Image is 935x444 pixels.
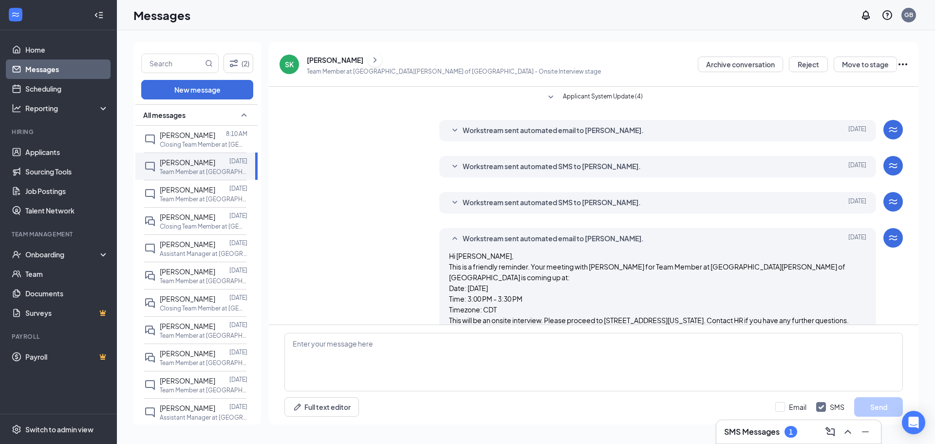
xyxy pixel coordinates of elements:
[229,293,247,302] p: [DATE]
[902,411,925,434] div: Open Intercom Messenger
[25,201,109,220] a: Talent Network
[840,424,856,440] button: ChevronUp
[449,161,461,173] svg: SmallChevronDown
[229,239,247,247] p: [DATE]
[25,347,109,367] a: PayrollCrown
[887,232,899,244] svg: WorkstreamLogo
[160,240,215,249] span: [PERSON_NAME]
[160,304,247,312] p: Closing Team Member at [GEOGRAPHIC_DATA][PERSON_NAME] of [GEOGRAPHIC_DATA]
[144,134,156,145] svg: ChatInactive
[284,397,359,417] button: Full text editorPen
[25,250,100,259] div: Onboarding
[897,58,909,70] svg: Ellipses
[449,261,867,283] p: This is a friendly reminder. Your meeting with [PERSON_NAME] for Team Member at [GEOGRAPHIC_DATA]...
[160,212,215,221] span: [PERSON_NAME]
[860,426,871,438] svg: Minimize
[144,379,156,391] svg: ChatInactive
[160,376,215,385] span: [PERSON_NAME]
[12,103,21,113] svg: Analysis
[160,404,215,412] span: [PERSON_NAME]
[229,348,247,356] p: [DATE]
[226,130,247,138] p: 8:10 AM
[160,158,215,167] span: [PERSON_NAME]
[160,168,247,176] p: Team Member at [GEOGRAPHIC_DATA][PERSON_NAME] of [GEOGRAPHIC_DATA]
[160,386,247,394] p: Team Member at [GEOGRAPHIC_DATA][PERSON_NAME] of [GEOGRAPHIC_DATA]
[12,425,21,434] svg: Settings
[848,197,866,209] span: [DATE]
[229,321,247,329] p: [DATE]
[848,161,866,173] span: [DATE]
[160,267,215,276] span: [PERSON_NAME]
[94,10,104,20] svg: Collapse
[144,325,156,336] svg: DoubleChat
[307,55,363,65] div: [PERSON_NAME]
[144,188,156,200] svg: ChatInactive
[160,277,247,285] p: Team Member at [GEOGRAPHIC_DATA][PERSON_NAME] of [GEOGRAPHIC_DATA]
[449,197,461,209] svg: SmallChevronDown
[25,142,109,162] a: Applicants
[563,92,643,103] span: Applicant System Update (4)
[160,349,215,358] span: [PERSON_NAME]
[463,197,641,209] span: Workstream sent automated SMS to [PERSON_NAME].
[229,375,247,384] p: [DATE]
[449,315,867,326] p: This will be an onsite interview. Please proceed to [STREET_ADDRESS][US_STATE]. Contact HR if you...
[144,161,156,173] svg: ChatInactive
[824,426,836,438] svg: ComposeMessage
[724,426,780,437] h3: SMS Messages
[238,109,250,121] svg: SmallChevronUp
[25,59,109,79] a: Messages
[228,58,240,69] svg: Filter
[449,233,461,245] svg: SmallChevronUp
[160,294,215,303] span: [PERSON_NAME]
[545,92,643,103] button: SmallChevronDownApplicant System Update (4)
[205,59,213,67] svg: MagnifyingGlass
[224,54,253,73] button: Filter (2)
[449,251,867,261] p: Hi [PERSON_NAME],
[834,57,897,72] button: Move to stage
[160,413,247,422] p: Assistant Manager at [GEOGRAPHIC_DATA][PERSON_NAME] of [GEOGRAPHIC_DATA]
[449,283,867,315] p: Date: [DATE] Time: 3:00 PM - 3:30 PM Timezone: CDT
[160,131,215,139] span: [PERSON_NAME]
[144,215,156,227] svg: DoubleChat
[698,57,783,72] button: Archive conversation
[887,124,899,135] svg: WorkstreamLogo
[370,54,380,66] svg: ChevronRight
[25,284,109,303] a: Documents
[25,40,109,59] a: Home
[25,264,109,284] a: Team
[144,297,156,309] svg: DoubleChat
[160,331,247,340] p: Team Member at [GEOGRAPHIC_DATA][PERSON_NAME] of [GEOGRAPHIC_DATA]
[142,54,203,73] input: Search
[463,233,644,245] span: Workstream sent automated email to [PERSON_NAME].
[229,403,247,411] p: [DATE]
[463,125,644,136] span: Workstream sent automated email to [PERSON_NAME].
[842,426,854,438] svg: ChevronUp
[160,195,247,203] p: Team Member at [GEOGRAPHIC_DATA][PERSON_NAME] of [GEOGRAPHIC_DATA]
[133,7,190,23] h1: Messages
[12,230,107,238] div: Team Management
[293,402,302,412] svg: Pen
[307,67,601,76] p: Team Member at [GEOGRAPHIC_DATA][PERSON_NAME] of [GEOGRAPHIC_DATA] - Onsite Interview stage
[25,425,93,434] div: Switch to admin view
[848,233,866,245] span: [DATE]
[160,140,247,149] p: Closing Team Member at [GEOGRAPHIC_DATA][PERSON_NAME] of [GEOGRAPHIC_DATA]
[368,53,382,67] button: ChevronRight
[12,128,107,136] div: Hiring
[143,110,186,120] span: All messages
[229,157,247,165] p: [DATE]
[160,185,215,194] span: [PERSON_NAME]
[160,359,247,367] p: Team Member at [GEOGRAPHIC_DATA][PERSON_NAME] of [GEOGRAPHIC_DATA]
[160,322,215,330] span: [PERSON_NAME]
[789,57,828,72] button: Reject
[12,250,21,259] svg: UserCheck
[848,125,866,136] span: [DATE]
[858,424,873,440] button: Minimize
[823,424,838,440] button: ComposeMessage
[25,181,109,201] a: Job Postings
[160,222,247,231] p: Closing Team Member at [GEOGRAPHIC_DATA][PERSON_NAME] of [GEOGRAPHIC_DATA]
[449,125,461,136] svg: SmallChevronDown
[229,266,247,274] p: [DATE]
[141,80,253,99] button: New message
[25,103,109,113] div: Reporting
[860,9,872,21] svg: Notifications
